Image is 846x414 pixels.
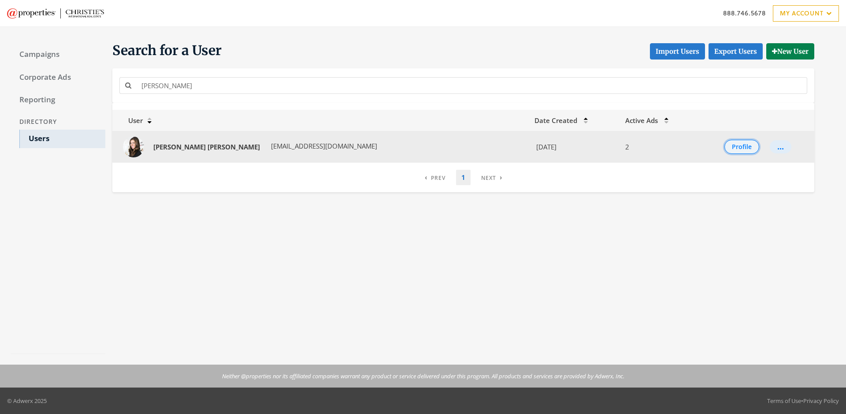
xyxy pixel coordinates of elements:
button: Profile [724,140,759,154]
nav: pagination [419,170,508,185]
a: Privacy Policy [803,397,839,405]
img: Adwerx [7,8,104,19]
td: 2 [620,131,695,163]
span: Date Created [534,116,577,125]
strong: [PERSON_NAME] [153,142,206,151]
a: Reporting [11,91,105,109]
p: © Adwerx 2025 [7,396,47,405]
a: Terms of Use [767,397,801,405]
a: Campaigns [11,45,105,64]
div: Directory [11,114,105,130]
strong: [PERSON_NAME] [208,142,260,151]
button: ... [770,140,791,153]
input: Search for a name or email address [136,77,807,93]
a: 888.746.5678 [723,8,766,18]
div: ... [777,146,784,147]
a: Users [19,130,105,148]
img: Nicole Dahl profile [123,136,144,157]
td: [DATE] [529,131,620,163]
span: Search for a User [112,42,222,60]
p: Neither @properties nor its affiliated companies warrant any product or service delivered under t... [222,372,624,380]
a: Corporate Ads [11,68,105,87]
a: My Account [773,5,839,22]
span: Active Ads [625,116,658,125]
button: New User [766,43,814,60]
button: Import Users [650,43,705,60]
i: Search for a name or email address [125,82,131,89]
span: [EMAIL_ADDRESS][DOMAIN_NAME] [269,142,377,150]
div: • [767,396,839,405]
a: [PERSON_NAME] [PERSON_NAME] [148,139,266,155]
span: User [118,116,143,125]
a: Export Users [709,43,763,60]
a: 1 [456,170,471,185]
